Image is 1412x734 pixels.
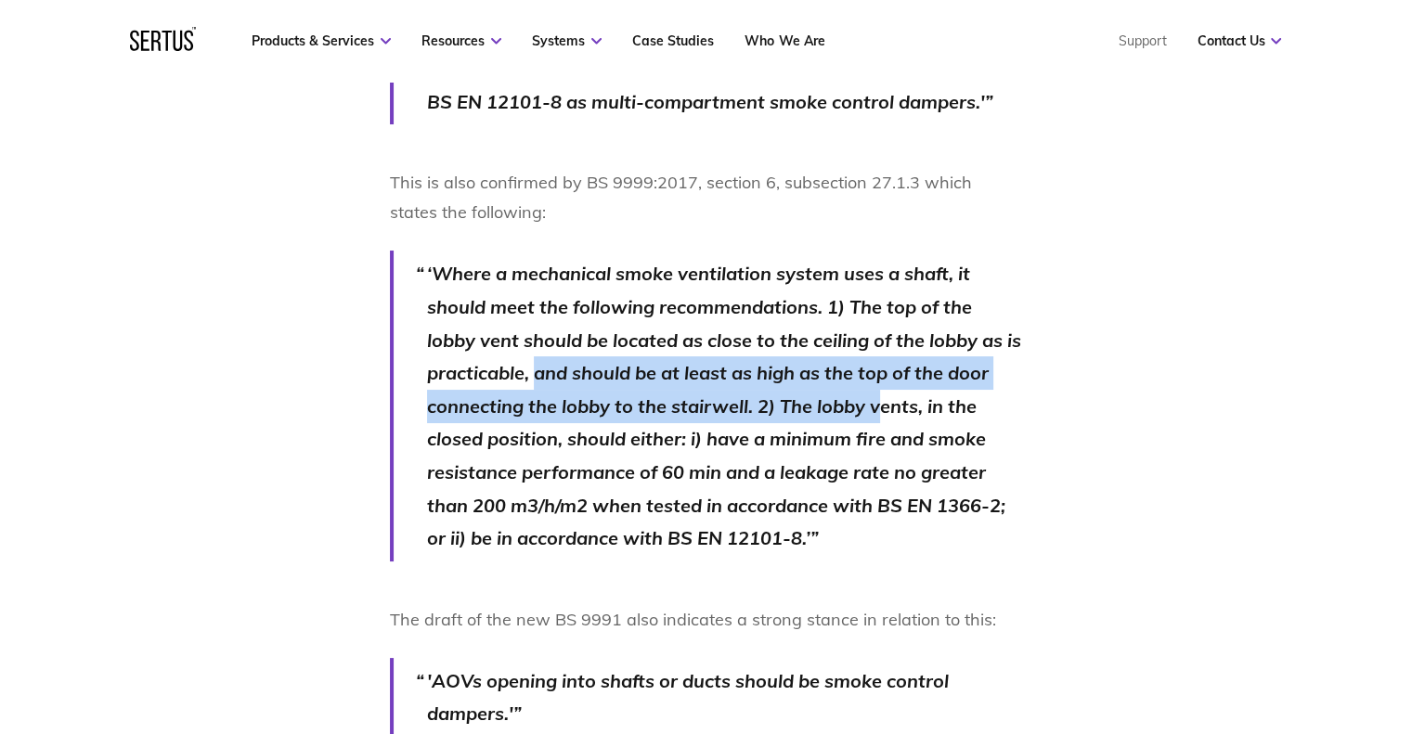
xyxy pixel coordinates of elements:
a: Systems [532,32,602,49]
p: This is also confirmed by BS 9999:2017, section 6, subsection 27.1.3 which states the following: [390,168,1023,227]
a: Who We Are [745,32,824,49]
p: ‘Where a mechanical smoke ventilation system uses a shaft, it should meet the following recommend... [427,257,1023,554]
a: Case Studies [632,32,714,49]
a: Products & Services [252,32,391,49]
p: The draft of the new BS 9991 also indicates a strong stance in relation to this: [390,605,1023,635]
iframe: Chat Widget [1319,645,1412,734]
p: 'Smoke control dampers used should as a minimum be classified to BS EN 12101-8 as multi-compartme... [427,52,1023,118]
a: Resources [421,32,501,49]
p: 'AOVs opening into shafts or ducts should be smoke control dampers.' [427,664,1023,730]
a: Contact Us [1197,32,1281,49]
a: Support [1118,32,1166,49]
